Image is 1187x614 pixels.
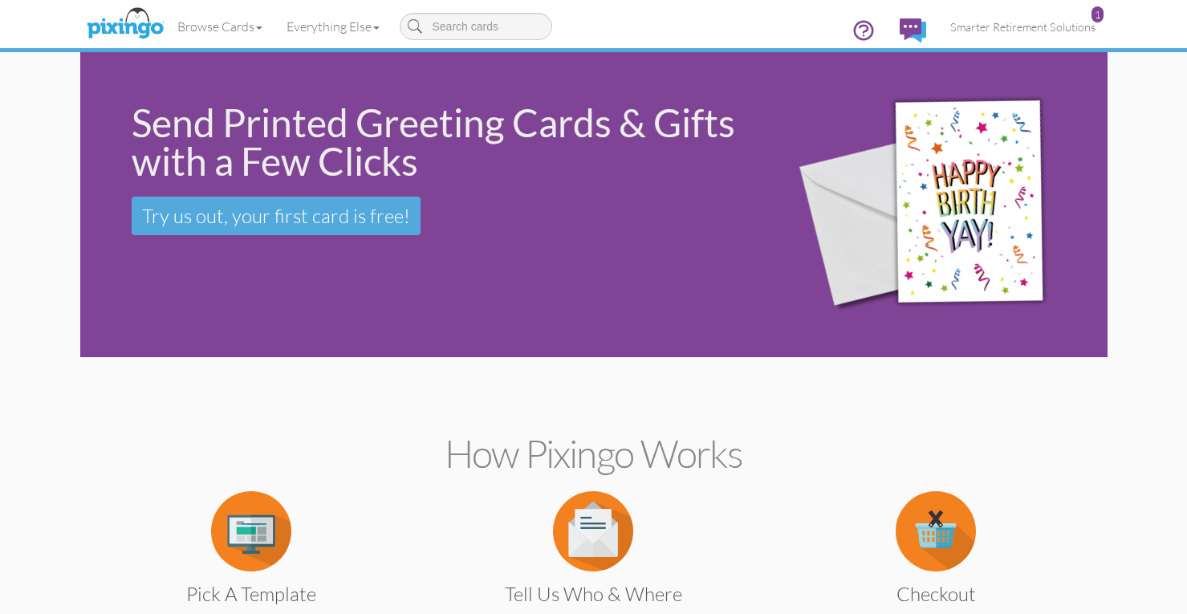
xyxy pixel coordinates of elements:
[774,56,1103,354] img: 942c5090-71ba-4bfc-9a92-ca782dcda692.png
[938,6,1108,47] a: Smarter Retirement Solutions 1
[120,584,382,604] h3: Pick a Template
[165,6,274,47] a: Browse Cards
[132,197,421,235] a: Try us out, your first card is free!
[83,4,168,44] img: pixingo logo
[132,104,752,181] div: Send Printed Greeting Cards & Gifts with a Few Clicks
[896,491,976,571] img: item.alt
[1091,6,1104,22] div: 1
[553,491,633,571] img: item.alt
[274,6,392,47] a: Everything Else
[462,584,725,604] h3: Tell us Who & Where
[900,18,926,43] img: comments.svg
[950,20,1096,34] span: Smarter Retirement Solutions
[805,584,1067,604] h3: Checkout
[211,491,291,571] img: item.alt
[400,13,552,40] input: Search cards
[108,433,1079,475] h2: How Pixingo works
[142,204,410,228] span: Try us out, your first card is free!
